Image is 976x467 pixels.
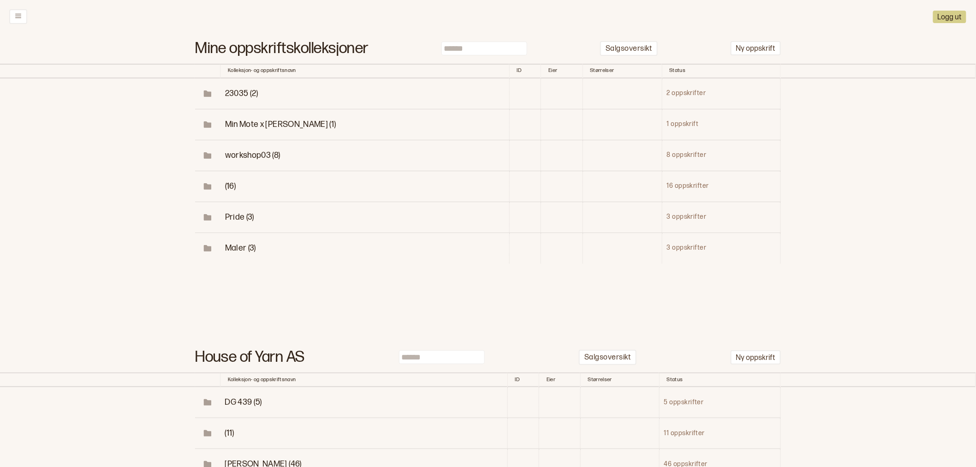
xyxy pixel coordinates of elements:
th: Toggle SortBy [659,372,780,387]
span: Toggle Row Expanded [225,212,254,222]
span: Toggle Row Expanded [196,213,220,222]
td: 1 oppskrift [662,109,780,140]
td: 2 oppskrifter [662,78,780,109]
button: Salgsoversikt [579,350,636,365]
span: Toggle Row Expanded [196,429,220,438]
p: Salgsoversikt [584,353,631,363]
span: Toggle Row Expanded [225,181,236,191]
td: 11 oppskrifter [659,418,780,449]
th: Toggle SortBy [509,64,541,78]
span: Toggle Row Expanded [225,243,256,253]
td: 8 oppskrifter [662,140,780,171]
span: Toggle Row Expanded [225,428,234,438]
th: Kolleksjon- og oppskriftsnavn [220,372,507,387]
h1: House of Yarn AS [195,353,305,362]
th: Toggle SortBy [541,64,583,78]
button: Logg ut [933,11,966,23]
th: Toggle SortBy [195,64,220,78]
span: Toggle Row Expanded [225,89,258,98]
th: Toggle SortBy [539,372,580,387]
button: Ny oppskrift [731,41,781,55]
td: 3 oppskrifter [662,233,780,263]
th: Kolleksjon- og oppskriftsnavn [220,64,510,78]
span: Toggle Row Expanded [196,398,220,407]
td: 5 oppskrifter [659,387,780,418]
th: Toggle SortBy [507,372,539,387]
span: Toggle Row Expanded [225,120,336,129]
th: Toggle SortBy [583,64,662,78]
h1: Mine oppskriftskolleksjoner [195,44,369,54]
span: Toggle Row Expanded [225,150,280,160]
span: Toggle Row Expanded [196,244,220,253]
span: Toggle Row Expanded [196,151,220,160]
span: Toggle Row Expanded [196,120,220,129]
td: 3 oppskrifter [662,202,780,233]
span: Toggle Row Expanded [196,182,220,191]
th: Toggle SortBy [195,372,220,387]
td: 16 oppskrifter [662,171,780,202]
span: Toggle Row Expanded [225,397,262,407]
button: Salgsoversikt [600,41,657,56]
th: Toggle SortBy [662,64,780,78]
th: Toggle SortBy [580,372,659,387]
button: Ny oppskrift [731,350,781,365]
p: Salgsoversikt [606,44,652,54]
span: Toggle Row Expanded [196,89,220,98]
